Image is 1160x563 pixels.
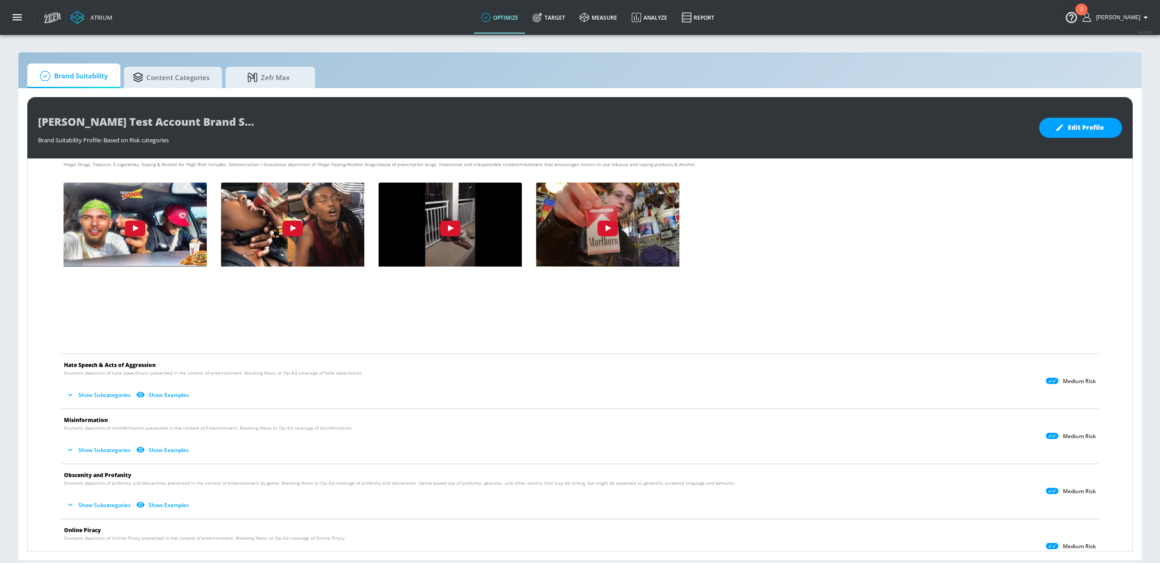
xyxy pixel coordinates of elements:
[87,13,112,21] div: Atrium
[64,425,353,431] span: Dramatic depiction of misinformation presented in the context of Entertainment, Breaking News or ...
[1080,9,1083,21] div: 2
[64,471,131,479] span: Obscenity and Profanity
[64,416,108,424] span: Misinformation
[1057,122,1104,133] span: Edit Profile
[624,1,674,34] a: Analyze
[64,498,134,512] button: Show Subcategories
[134,388,192,402] button: Show Examples
[134,498,192,512] button: Show Examples
[64,526,101,534] span: Online Piracy
[529,178,687,266] img: EQajebjkhXk
[474,1,525,34] a: optimize
[1039,118,1122,138] button: Edit Profile
[133,67,209,88] span: Content Categories
[371,178,529,266] img: mtA6Nf9Mv5c
[1083,12,1151,23] button: [PERSON_NAME]
[1059,4,1084,30] button: Open Resource Center, 2 new notifications
[536,183,679,275] button: EQajebjkhXk
[1063,433,1096,440] p: Medium Risk
[379,183,522,275] button: mtA6Nf9Mv5c
[525,1,572,34] a: Target
[56,178,214,266] img: A_MDZ6TuCNc
[1063,488,1096,495] p: Medium Risk
[64,535,346,542] span: Dramatic depiction of Online Piracy presented in the context of entertainment. Breaking News or O...
[134,443,192,457] button: Show Examples
[1063,543,1096,550] p: Medium Risk
[64,370,363,376] span: Dramatic depiction of hate speech/acts presented in the context of entertainment. Breaking News o...
[1063,378,1096,385] p: Medium Risk
[64,161,696,167] span: Illegal Drugs, Tobacco, E-cigarettes, Vaping & Alcohol for 'High Risk' includes: Glamorization / ...
[64,183,207,275] button: A_MDZ6TuCNc
[572,1,624,34] a: measure
[221,183,364,275] button: NiSbDZRoFK4
[214,178,371,266] img: NiSbDZRoFK4
[36,65,108,87] span: Brand Suitability
[674,1,721,34] a: Report
[1092,14,1140,21] span: login as: shannon.belforti@zefr.com
[71,11,112,24] a: Atrium
[1139,30,1151,34] span: v 4.19.0
[64,388,134,402] button: Show Subcategories
[64,361,156,369] span: Hate Speech & Acts of Aggression
[235,67,303,88] span: Zefr Max
[64,443,134,457] button: Show Subcategories
[64,480,736,486] span: Dramatic depiction of profanity and obscenities presented in the context of entertainment by genr...
[38,132,1030,144] div: Brand Suitability Profile: Based on Risk categories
